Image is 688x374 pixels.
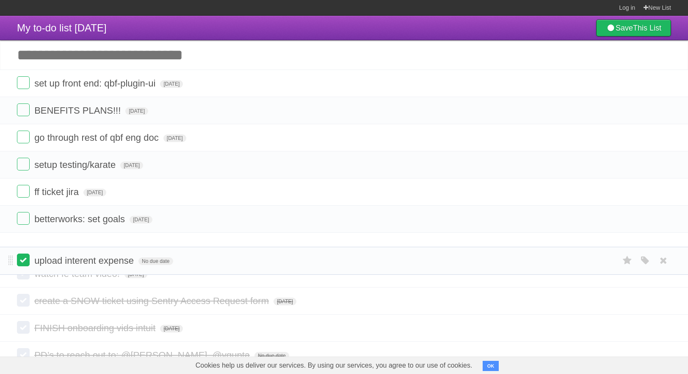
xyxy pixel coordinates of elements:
label: Done [17,158,30,170]
span: [DATE] [163,134,186,142]
span: PD’s to reach out to: @[PERSON_NAME], @vgupta [34,350,252,360]
span: [DATE] [125,107,148,115]
span: FINISH onboarding vids intuit [34,323,157,333]
label: Done [17,348,30,361]
span: BENEFITS PLANS!!! [34,105,123,116]
span: go through rest of qbf eng doc [34,132,161,143]
span: Cookies help us deliver our services. By using our services, you agree to our use of cookies. [187,357,481,374]
label: Star task [619,254,636,268]
label: Done [17,321,30,334]
span: [DATE] [274,298,296,305]
label: Done [17,294,30,307]
span: create a SNOW ticket using Sentry Access Request form [34,296,271,306]
span: betterworks: set goals [34,214,127,224]
span: [DATE] [120,162,143,169]
span: [DATE] [160,325,183,332]
span: [DATE] [83,189,106,196]
span: No due date [254,352,289,360]
span: My to-do list [DATE] [17,22,107,33]
label: Done [17,76,30,89]
span: ff ticket jira [34,187,81,197]
label: Done [17,131,30,143]
b: This List [633,24,661,32]
label: Done [17,212,30,225]
span: setup testing/karate [34,159,118,170]
span: [DATE] [130,216,152,223]
span: No due date [138,257,173,265]
label: Done [17,103,30,116]
label: Done [17,185,30,198]
span: upload interent expense [34,255,136,266]
button: OK [483,361,499,371]
span: [DATE] [160,80,183,88]
span: set up front end: qbf-plugin-ui [34,78,157,89]
label: Done [17,254,30,266]
a: SaveThis List [596,20,671,36]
